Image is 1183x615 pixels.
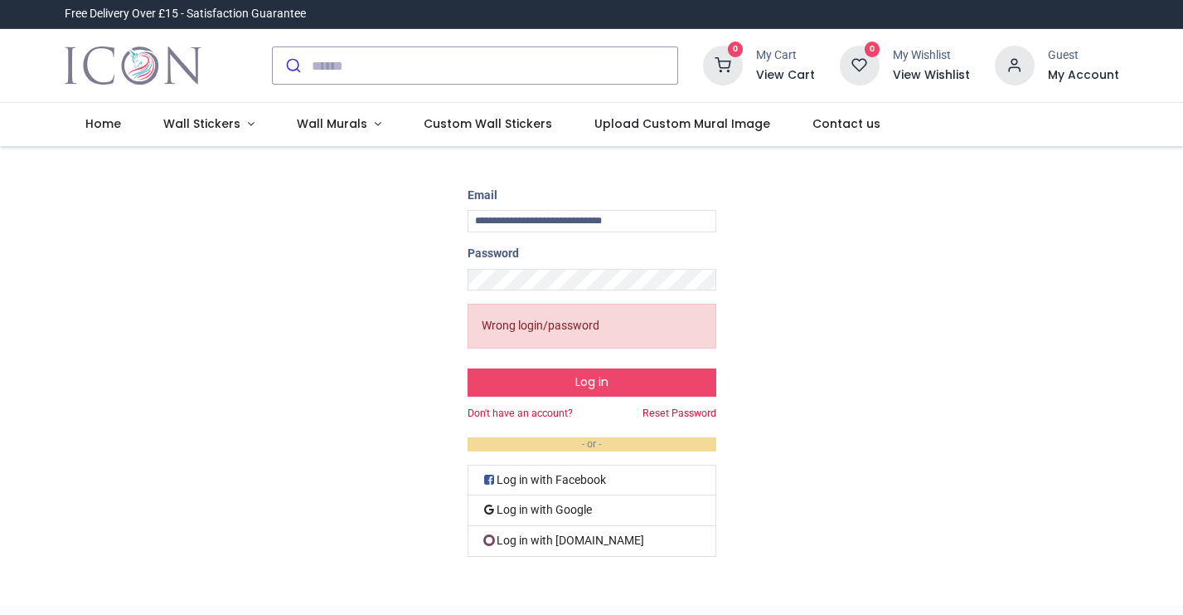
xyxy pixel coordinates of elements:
label: Email [468,188,497,204]
a: Log in with Facebook [468,465,716,496]
button: Submit [273,47,312,84]
a: Reset Password [642,407,716,421]
p: Wrong login/password [468,304,716,349]
span: Contact us [812,115,880,132]
span: Custom Wall Stickers [424,115,552,132]
a: Wall Murals [275,103,402,146]
a: Wall Stickers [143,103,276,146]
iframe: Customer reviews powered by Trustpilot [771,6,1119,22]
a: View Wishlist [893,67,970,84]
a: Log in with [DOMAIN_NAME] [468,526,716,557]
a: 0 [840,58,880,71]
div: My Wishlist [893,47,970,64]
div: Guest [1048,47,1119,64]
sup: 0 [865,41,880,57]
sup: 0 [728,41,744,57]
button: Log in [468,369,716,397]
span: Wall Murals [297,115,367,132]
span: Upload Custom Mural Image [594,115,770,132]
div: My Cart [756,47,815,64]
a: Don't have an account? [468,407,573,421]
a: 0 [703,58,743,71]
span: Home [85,115,121,132]
em: - or - [468,437,716,451]
span: Wall Stickers [163,115,240,132]
a: Logo of Icon Wall Stickers [65,42,201,89]
a: My Account [1048,67,1119,84]
label: Password [468,246,519,262]
img: Icon Wall Stickers [65,42,201,89]
a: View Cart [756,67,815,84]
div: Free Delivery Over £15 - Satisfaction Guarantee [65,6,306,22]
a: Log in with Google [468,495,716,526]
